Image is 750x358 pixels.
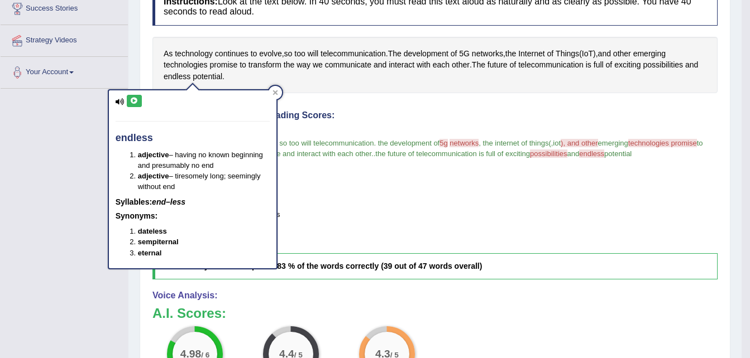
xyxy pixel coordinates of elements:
span: Click to see word definition [249,59,281,71]
h4: Labels: [152,182,718,192]
b: dateless [138,227,167,235]
span: Click to see word definition [164,71,190,83]
span: Click to see word definition [614,59,641,71]
span: Click to see word definition [472,59,485,71]
span: Click to see word definition [594,59,604,71]
span: Click to see word definition [417,59,431,71]
span: Click to see word definition [582,48,593,60]
b: sempiternal [138,238,179,246]
span: Click to see word definition [433,59,450,71]
blockquote: Missed/Mispronounced Words Correct Words [152,197,718,242]
b: adjective [138,151,169,159]
span: Click to see word definition [313,59,323,71]
span: Click to see word definition [633,48,666,60]
h4: Voice Analysis: [152,291,718,301]
span: Click to see word definition [389,59,414,71]
h5: Syllables: [116,198,270,206]
span: Click to see word definition [259,48,281,60]
li: – having no known beginning and presumably no end [138,149,270,171]
h5: Accuracy: [152,253,718,279]
b: eternal [138,249,162,257]
span: Click to see word definition [240,59,246,71]
b: A.I. Scores: [152,306,226,321]
span: Click to see word definition [685,59,698,71]
span: Click to see word definition [505,48,516,60]
span: Click to see word definition [510,59,517,71]
h5: Synonyms: [116,212,270,220]
span: Click to see word definition [459,48,470,60]
span: Click to see word definition [294,48,305,60]
span: Click to see word definition [613,48,631,60]
span: Click to see word definition [374,59,386,71]
span: ( [548,139,551,147]
span: Click to see word definition [164,48,173,60]
span: ), and other [561,139,598,147]
span: Click to see word definition [215,48,249,60]
span: Click to see word definition [518,48,544,60]
span: Click to see word definition [321,48,386,60]
span: Click to see word definition [643,59,684,71]
span: Click to see word definition [308,48,318,60]
span: Click to see word definition [451,48,457,60]
span: Click to see word definition [388,48,402,60]
b: You have spoken 83 % of the words correctly (39 out of 47 words overall) [211,262,482,270]
span: as technology continues to evolve, so too will telecommunication. the development of [166,139,440,147]
li: – tiresomely long; seemingly without end [138,171,270,192]
span: . [371,149,374,158]
span: possibilities [530,149,567,158]
span: Click to see word definition [472,48,503,60]
span: and [567,149,580,158]
span: Click to see word definition [284,59,294,71]
a: Your Account [1,57,128,85]
div: , . , ( ), . . [152,37,718,94]
span: the future of telecommunication is full of exciting [375,149,530,158]
span: Click to see word definition [210,59,238,71]
span: Click to see word definition [404,48,448,60]
span: Click to see word definition [556,48,579,60]
span: networks [450,139,479,147]
span: Click to see word definition [598,48,611,60]
span: Click to see word definition [284,48,293,60]
b: adjective [138,172,169,180]
span: , [551,139,553,147]
a: Strategy Videos [1,25,128,53]
em: end–less [152,197,185,206]
span: iot [553,139,561,147]
span: emerging [598,139,628,147]
span: Click to see word definition [164,59,208,71]
span: technologies promise [628,139,697,147]
span: Click to see word definition [606,59,613,71]
span: Click to see word definition [452,59,470,71]
span: Click to see word definition [193,71,222,83]
span: 5g [440,139,447,147]
h4: endless [116,133,270,144]
span: , the internet of things [479,139,548,147]
span: Click to see word definition [547,48,554,60]
span: Click to see word definition [175,48,213,60]
span: endless [579,149,604,158]
span: Click to see word definition [325,59,371,71]
span: Click to see word definition [488,59,508,71]
h4: Accuracy Comparison for Reading Scores: [152,110,718,120]
span: potential [604,149,632,158]
span: Click to see word definition [251,48,257,60]
span: Click to see word definition [297,59,310,71]
span: . [374,149,376,158]
span: Click to see word definition [518,59,584,71]
span: Click to see word definition [586,59,591,71]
